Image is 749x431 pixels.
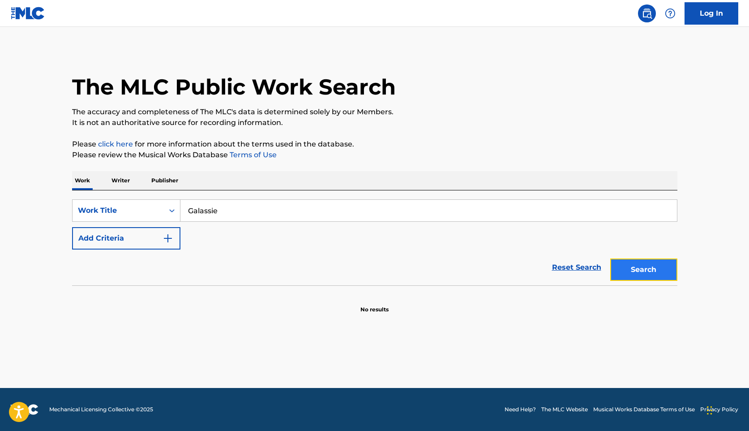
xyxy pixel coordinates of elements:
[163,233,173,244] img: 9d2ae6d4665cec9f34b9.svg
[661,4,679,22] div: Help
[700,405,738,414] a: Privacy Policy
[72,171,93,190] p: Work
[72,139,677,150] p: Please for more information about the terms used in the database.
[98,140,133,148] a: click here
[72,227,180,250] button: Add Criteria
[228,151,277,159] a: Terms of Use
[707,397,712,424] div: 드래그
[11,7,45,20] img: MLC Logo
[149,171,181,190] p: Publisher
[541,405,588,414] a: The MLC Website
[72,107,677,117] p: The accuracy and completeness of The MLC's data is determined solely by our Members.
[11,404,39,415] img: logo
[665,8,676,19] img: help
[72,73,396,100] h1: The MLC Public Work Search
[78,205,158,216] div: Work Title
[593,405,695,414] a: Musical Works Database Terms of Use
[505,405,536,414] a: Need Help?
[704,388,749,431] div: 채팅 위젯
[704,388,749,431] iframe: Chat Widget
[109,171,133,190] p: Writer
[610,259,677,281] button: Search
[685,2,738,25] a: Log In
[638,4,656,22] a: Public Search
[642,8,652,19] img: search
[72,150,677,160] p: Please review the Musical Works Database
[360,295,389,314] p: No results
[548,258,606,277] a: Reset Search
[72,117,677,128] p: It is not an authoritative source for recording information.
[49,405,153,414] span: Mechanical Licensing Collective © 2025
[72,199,677,285] form: Search Form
